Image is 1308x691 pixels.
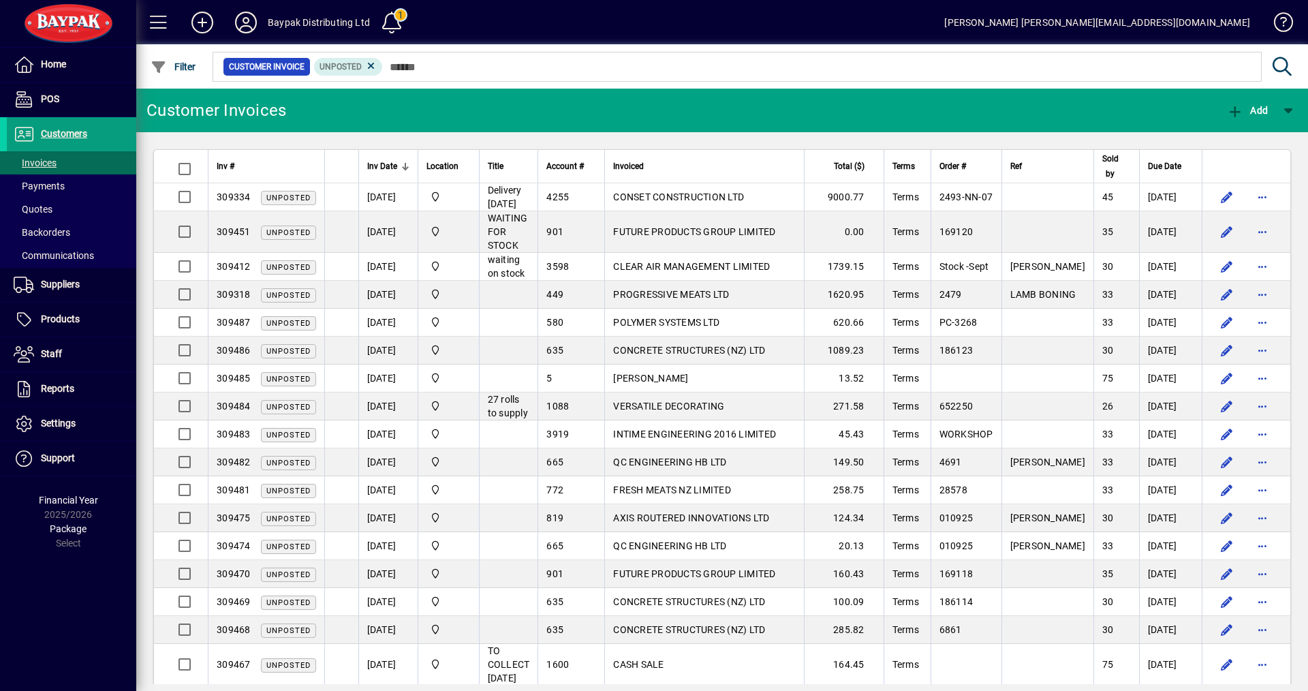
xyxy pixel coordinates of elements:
[804,532,883,560] td: 20.13
[426,538,471,553] span: Baypak - Onekawa
[613,540,726,551] span: QC ENGINEERING HB LTD
[804,309,883,337] td: 620.66
[7,221,136,244] a: Backorders
[892,540,919,551] span: Terms
[1139,504,1202,532] td: [DATE]
[266,431,311,440] span: Unposted
[41,418,76,429] span: Settings
[426,224,471,239] span: Baypak - Onekawa
[41,383,74,394] span: Reports
[613,596,765,607] span: CONCRETE STRUCTURES (NZ) LTD
[217,261,251,272] span: 309412
[426,594,471,609] span: Baypak - Onekawa
[50,523,87,534] span: Package
[1139,588,1202,616] td: [DATE]
[546,373,552,384] span: 5
[14,181,65,191] span: Payments
[266,263,311,272] span: Unposted
[892,457,919,467] span: Terms
[1102,540,1114,551] span: 33
[1216,367,1238,389] button: Edit
[217,659,251,670] span: 309467
[1010,512,1085,523] span: [PERSON_NAME]
[488,213,528,251] span: WAITING FOR STOCK
[266,347,311,356] span: Unposted
[1216,479,1238,501] button: Edit
[546,345,563,356] span: 635
[426,482,471,497] span: Baypak - Onekawa
[546,159,584,174] span: Account #
[939,159,966,174] span: Order #
[266,375,311,384] span: Unposted
[804,281,883,309] td: 1620.95
[488,185,522,209] span: Delivery [DATE]
[41,452,75,463] span: Support
[804,588,883,616] td: 100.09
[613,568,775,579] span: FUTURE PRODUCTS GROUP LIMITED
[804,365,883,393] td: 13.52
[939,401,974,412] span: 652250
[1251,221,1273,243] button: More options
[1139,393,1202,420] td: [DATE]
[367,159,397,174] span: Inv Date
[426,510,471,525] span: Baypak - Onekawa
[1102,568,1114,579] span: 35
[1102,485,1114,495] span: 33
[892,226,919,237] span: Terms
[613,345,765,356] span: CONCRETE STRUCTURES (NZ) LTD
[944,12,1250,33] div: [PERSON_NAME] [PERSON_NAME][EMAIL_ADDRESS][DOMAIN_NAME]
[804,420,883,448] td: 45.43
[266,626,311,635] span: Unposted
[613,457,726,467] span: QC ENGINEERING HB LTD
[426,455,471,470] span: Baypak - Onekawa
[14,227,70,238] span: Backorders
[7,268,136,302] a: Suppliers
[1264,3,1291,47] a: Knowledge Base
[939,289,962,300] span: 2479
[266,487,311,495] span: Unposted
[488,254,525,279] span: waiting on stock
[266,515,311,523] span: Unposted
[1102,429,1114,440] span: 33
[613,485,731,495] span: FRESH MEATS NZ LIMITED
[546,226,563,237] span: 901
[804,476,883,504] td: 258.75
[1102,226,1114,237] span: 35
[217,345,251,356] span: 309486
[358,560,418,588] td: [DATE]
[1216,563,1238,585] button: Edit
[358,532,418,560] td: [DATE]
[939,568,974,579] span: 169118
[1216,221,1238,243] button: Edit
[804,616,883,644] td: 285.82
[613,226,775,237] span: FUTURE PRODUCTS GROUP LIMITED
[224,10,268,35] button: Profile
[613,191,744,202] span: CONSET CONSTRUCTION LTD
[613,659,664,670] span: CASH SALE
[7,198,136,221] a: Quotes
[892,261,919,272] span: Terms
[217,596,251,607] span: 309469
[1010,457,1085,467] span: [PERSON_NAME]
[939,261,989,272] span: Stock -Sept
[7,407,136,441] a: Settings
[1216,619,1238,641] button: Edit
[546,624,563,635] span: 635
[1139,211,1202,253] td: [DATE]
[892,159,915,174] span: Terms
[1139,476,1202,504] td: [DATE]
[613,624,765,635] span: CONCRETE STRUCTURES (NZ) LTD
[1216,591,1238,613] button: Edit
[1251,395,1273,417] button: More options
[1251,507,1273,529] button: More options
[1251,451,1273,473] button: More options
[1010,289,1076,300] span: LAMB BONING
[426,657,471,672] span: Baypak - Onekawa
[1251,186,1273,208] button: More options
[804,337,883,365] td: 1089.23
[7,174,136,198] a: Payments
[266,661,311,670] span: Unposted
[7,337,136,371] a: Staff
[1102,624,1114,635] span: 30
[1251,535,1273,557] button: More options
